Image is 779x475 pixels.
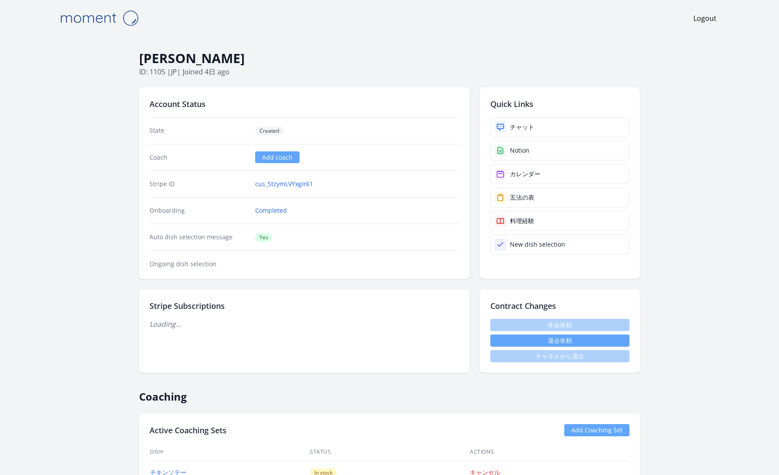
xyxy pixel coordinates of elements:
[150,180,248,188] dt: Stripe ID
[510,170,540,178] div: カレンダー
[490,335,629,347] button: 退会依頼
[469,443,629,461] th: Actions
[490,300,629,312] h2: Contract Changes
[510,240,565,249] div: New dish selection
[490,98,629,110] h2: Quick Links
[490,211,629,231] a: 料理経験
[490,319,629,331] span: 休会依頼
[693,13,716,23] a: Logout
[150,233,248,242] dt: Auto dish selection message
[510,146,529,155] div: Notion
[310,443,469,461] th: Status
[150,443,310,461] th: Dish
[510,217,534,225] div: 料理経験
[255,180,313,188] a: cus_StzymLVYxgIr61
[150,319,459,329] p: Loading...
[490,164,629,184] a: カレンダー
[171,67,177,77] span: jp
[150,126,248,135] dt: State
[490,140,629,161] a: Notion
[255,151,300,163] a: Add coach
[150,260,248,268] dt: Ongoing dish selection
[490,117,629,137] a: チャット
[255,206,287,215] a: Completed
[510,193,534,202] div: 五法の表
[150,153,248,162] dt: Coach
[139,383,640,403] h2: Coaching
[490,234,629,254] a: New dish selection
[490,187,629,207] a: 五法の表
[139,67,640,77] p: ID: 1105 | | Joined 4日 ago
[56,7,143,29] img: Moment
[150,98,459,110] h2: Account Status
[564,424,629,436] a: Add Coaching Set
[255,127,283,135] span: Created
[139,50,640,67] h1: [PERSON_NAME]
[490,350,629,362] span: チャネルから退出
[150,424,226,436] h2: Active Coaching Sets
[150,300,459,312] h2: Stripe Subscriptions
[150,206,248,215] dt: Onboarding
[510,123,534,131] div: チャット
[255,233,273,242] span: Yes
